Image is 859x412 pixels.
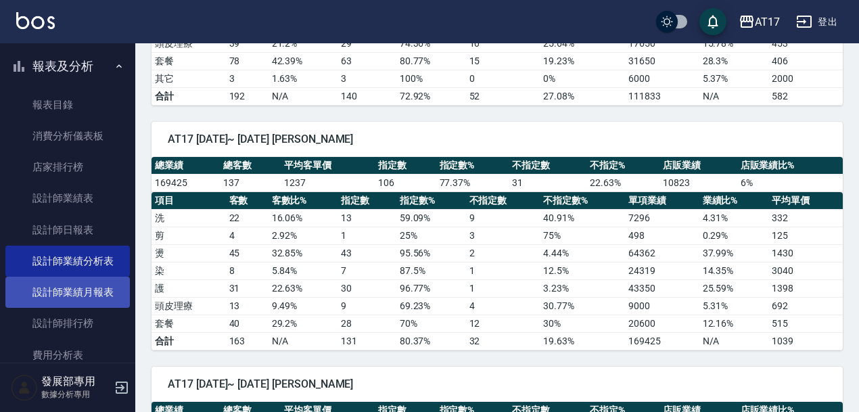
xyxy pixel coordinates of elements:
th: 不指定數 [466,192,540,210]
td: 40.91 % [540,209,625,227]
td: 80.77 % [396,52,466,70]
td: 28 [338,315,396,332]
th: 平均客單價 [281,157,375,175]
span: AT17 [DATE]~ [DATE] [PERSON_NAME] [168,133,827,146]
td: 31650 [625,52,699,70]
td: 10 [466,35,540,52]
td: 31 [509,174,586,191]
td: 137 [220,174,281,191]
td: 3 [466,227,540,244]
img: Person [11,374,38,401]
td: 131 [338,332,396,350]
td: 30.77 % [540,297,625,315]
td: 4 [466,297,540,315]
td: 12.5 % [540,262,625,279]
td: 192 [226,87,269,105]
td: 5.84 % [269,262,338,279]
td: 0.29 % [699,227,769,244]
td: 3 [226,70,269,87]
td: N/A [269,332,338,350]
td: 453 [768,35,843,52]
td: 12.16 % [699,315,769,332]
a: 消費分析儀表板 [5,120,130,152]
td: 4 [226,227,269,244]
td: 27.08% [540,87,625,105]
td: 515 [768,315,843,332]
td: 13 [226,297,269,315]
td: 169425 [625,332,699,350]
td: 70 % [396,315,466,332]
td: 14.35 % [699,262,769,279]
td: 合計 [152,332,226,350]
td: 96.77 % [396,279,466,297]
th: 總業績 [152,157,220,175]
td: 2 [466,244,540,262]
td: 16.06 % [269,209,338,227]
td: 87.5 % [396,262,466,279]
th: 業績比% [699,192,769,210]
td: 10823 [659,174,737,191]
td: 125 [768,227,843,244]
td: 43 [338,244,396,262]
td: 4.31 % [699,209,769,227]
td: 1039 [768,332,843,350]
td: 75 % [540,227,625,244]
td: 2000 [768,70,843,87]
td: 套餐 [152,52,226,70]
th: 不指定數 [509,157,586,175]
td: 29 [338,35,396,52]
td: 0 % [540,70,625,87]
td: 8 [226,262,269,279]
th: 總客數 [220,157,281,175]
td: 3.23 % [540,279,625,297]
td: 32.85 % [269,244,338,262]
a: 店家排行榜 [5,152,130,183]
div: AT17 [755,14,780,30]
td: 1430 [768,244,843,262]
td: 332 [768,209,843,227]
table: a dense table [152,157,843,192]
th: 指定數 [375,157,436,175]
td: 25.59 % [699,279,769,297]
img: Logo [16,12,55,29]
td: 4.44 % [540,244,625,262]
td: 692 [768,297,843,315]
th: 店販業績 [659,157,737,175]
td: 72.92% [396,87,466,105]
td: 15 [466,52,540,70]
th: 客數比% [269,192,338,210]
td: 染 [152,262,226,279]
td: 37.99 % [699,244,769,262]
a: 設計師業績表 [5,183,130,214]
td: 7296 [625,209,699,227]
th: 指定數% [396,192,466,210]
td: 15.78 % [699,35,769,52]
td: 套餐 [152,315,226,332]
td: 21.2 % [269,35,338,52]
button: 登出 [791,9,843,35]
td: 31 [226,279,269,297]
td: 頭皮理療 [152,35,226,52]
th: 平均單價 [768,192,843,210]
td: 2.92 % [269,227,338,244]
td: 163 [226,332,269,350]
td: 100 % [396,70,466,87]
td: N/A [699,87,769,105]
td: N/A [269,87,338,105]
td: 9000 [625,297,699,315]
td: 69.23 % [396,297,466,315]
td: 1 [466,279,540,297]
td: 6000 [625,70,699,87]
td: 5.37 % [699,70,769,87]
td: 77.37 % [436,174,509,191]
td: 45 [226,244,269,262]
td: 0 [466,70,540,87]
td: 19.63% [540,332,625,350]
td: 5.31 % [699,297,769,315]
td: 30 % [540,315,625,332]
span: AT17 [DATE]~ [DATE] [PERSON_NAME] [168,377,827,391]
button: AT17 [733,8,785,36]
td: 32 [466,332,540,350]
td: 39 [226,35,269,52]
td: 頭皮理療 [152,297,226,315]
